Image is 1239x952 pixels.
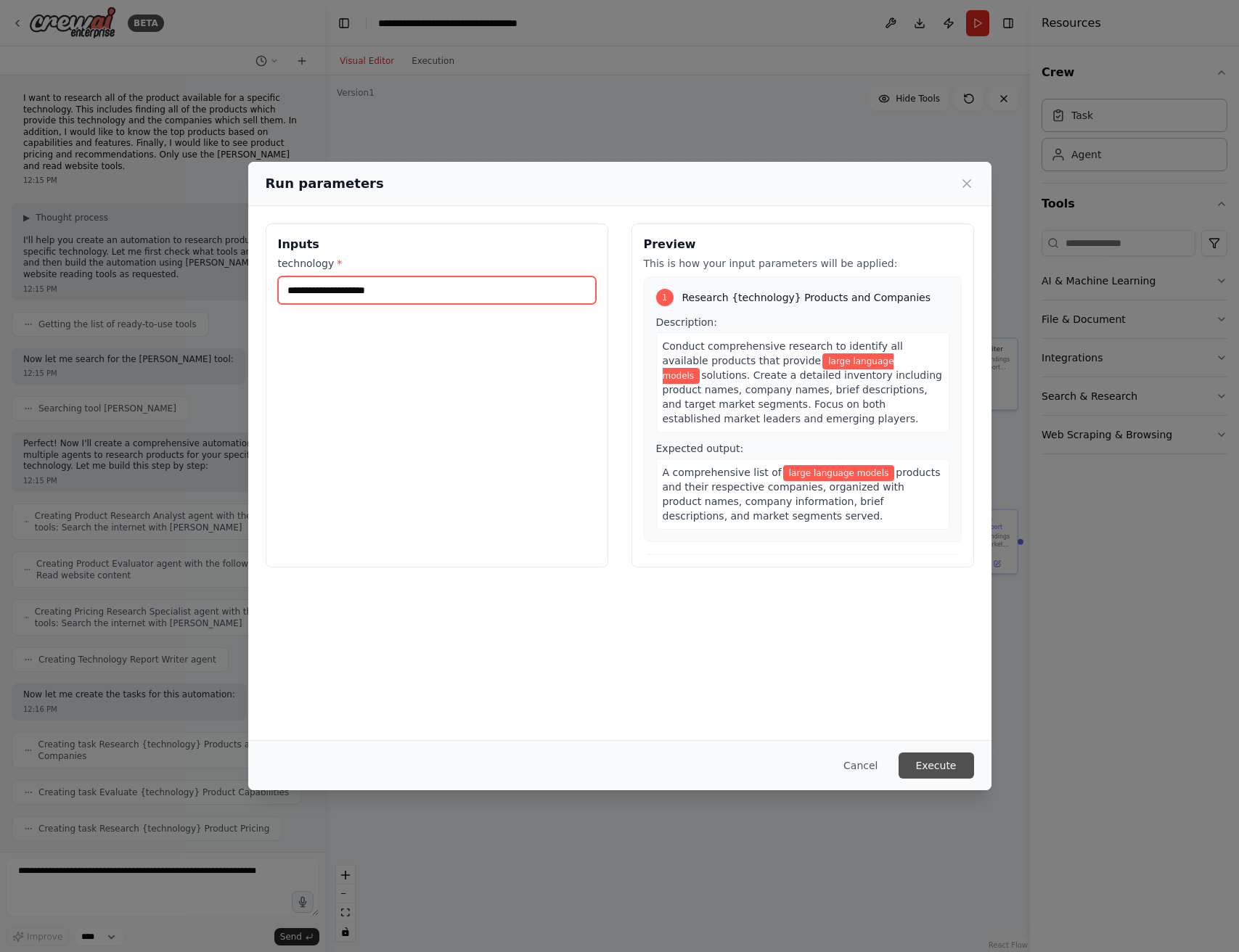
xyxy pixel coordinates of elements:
[656,443,744,454] span: Expected output:
[644,236,962,253] h3: Preview
[899,752,974,779] button: Execute
[644,256,962,271] p: This is how your input parameters will be applied:
[682,290,931,305] span: Research {technology} Products and Companies
[783,465,895,481] span: Variable: technology
[663,369,942,424] span: solutions. Create a detailed inventory including product names, company names, brief descriptions...
[656,289,674,306] div: 1
[663,340,903,366] span: Conduct comprehensive research to identify all available products that provide
[663,467,782,478] span: A comprehensive list of
[266,173,384,194] h2: Run parameters
[278,236,596,253] h3: Inputs
[832,752,889,779] button: Cancel
[278,256,596,271] label: technology
[656,316,717,328] span: Description:
[663,353,894,384] span: Variable: technology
